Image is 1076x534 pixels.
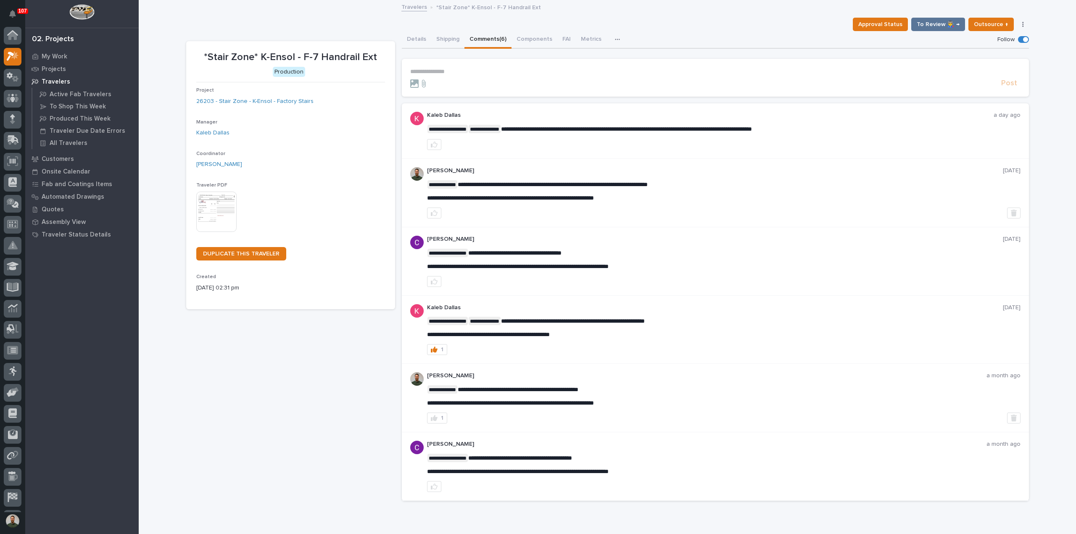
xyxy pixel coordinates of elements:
[25,190,139,203] a: Automated Drawings
[427,112,994,119] p: Kaleb Dallas
[196,151,225,156] span: Coordinator
[410,441,424,454] img: AItbvmm9XFGwq9MR7ZO9lVE1d7-1VhVxQizPsTd1Fh95=s96-c
[25,216,139,228] a: Assembly View
[4,5,21,23] button: Notifications
[196,183,227,188] span: Traveler PDF
[18,8,27,14] p: 107
[427,139,441,150] button: like this post
[1003,304,1021,311] p: [DATE]
[402,31,431,49] button: Details
[1003,236,1021,243] p: [DATE]
[25,228,139,241] a: Traveler Status Details
[427,372,986,379] p: [PERSON_NAME]
[196,247,286,260] a: DUPLICATE THIS TRAVELER
[32,125,139,137] a: Traveler Due Date Errors
[42,168,90,176] p: Onsite Calendar
[196,120,217,125] span: Manager
[401,2,427,11] a: Travelers
[917,19,960,29] span: To Review 👨‍🏭 →
[464,31,512,49] button: Comments (6)
[32,113,139,124] a: Produced This Week
[1001,79,1017,88] span: Post
[196,284,385,292] p: [DATE] 02:31 pm
[427,236,1003,243] p: [PERSON_NAME]
[427,276,441,287] button: like this post
[410,372,424,386] img: AATXAJw4slNr5ea0WduZQVIpKGhdapBAGQ9xVsOeEvl5=s96-c
[69,4,94,20] img: Workspace Logo
[911,18,965,31] button: To Review 👨‍🏭 →
[50,91,111,98] p: Active Fab Travelers
[25,203,139,216] a: Quotes
[997,36,1015,43] p: Follow
[42,206,64,213] p: Quotes
[427,481,441,492] button: like this post
[427,208,441,218] button: like this post
[32,35,74,44] div: 02. Projects
[25,63,139,75] a: Projects
[42,181,112,188] p: Fab and Coatings Items
[410,236,424,249] img: AItbvmm9XFGwq9MR7ZO9lVE1d7-1VhVxQizPsTd1Fh95=s96-c
[196,129,229,137] a: Kaleb Dallas
[998,79,1021,88] button: Post
[576,31,607,49] button: Metrics
[968,18,1014,31] button: Outsource ↑
[557,31,576,49] button: FAI
[986,441,1021,448] p: a month ago
[32,88,139,100] a: Active Fab Travelers
[1003,167,1021,174] p: [DATE]
[986,372,1021,379] p: a month ago
[431,31,464,49] button: Shipping
[273,67,305,77] div: Production
[25,75,139,88] a: Travelers
[25,178,139,190] a: Fab and Coatings Items
[203,251,280,257] span: DUPLICATE THIS TRAVELER
[50,115,111,123] p: Produced This Week
[25,50,139,63] a: My Work
[32,137,139,149] a: All Travelers
[196,97,314,106] a: 26203 - Stair Zone - K-Ensol - Factory Stairs
[441,347,443,352] div: 1
[50,139,87,147] p: All Travelers
[427,344,447,355] button: 1
[196,274,216,279] span: Created
[50,103,106,110] p: To Shop This Week
[196,160,242,169] a: [PERSON_NAME]
[853,18,908,31] button: Approval Status
[42,231,111,239] p: Traveler Status Details
[427,304,1003,311] p: Kaleb Dallas
[32,100,139,112] a: To Shop This Week
[11,10,21,24] div: Notifications107
[42,53,67,61] p: My Work
[1007,413,1021,424] button: Delete post
[410,112,424,125] img: ACg8ocJFQJZtOpq0mXhEl6L5cbQXDkmdPAf0fdoBPnlMfqfX=s96-c
[42,78,70,86] p: Travelers
[25,165,139,178] a: Onsite Calendar
[42,155,74,163] p: Customers
[196,88,214,93] span: Project
[42,193,104,201] p: Automated Drawings
[512,31,557,49] button: Components
[1007,208,1021,218] button: Delete post
[427,413,447,424] button: 1
[196,51,385,63] p: *Stair Zone* K-Ensol - F-7 Handrail Ext
[410,304,424,318] img: ACg8ocJFQJZtOpq0mXhEl6L5cbQXDkmdPAf0fdoBPnlMfqfX=s96-c
[427,441,986,448] p: [PERSON_NAME]
[994,112,1021,119] p: a day ago
[25,153,139,165] a: Customers
[410,167,424,181] img: AATXAJw4slNr5ea0WduZQVIpKGhdapBAGQ9xVsOeEvl5=s96-c
[441,415,443,421] div: 1
[42,66,66,73] p: Projects
[858,19,902,29] span: Approval Status
[42,218,86,226] p: Assembly View
[427,167,1003,174] p: [PERSON_NAME]
[974,19,1008,29] span: Outsource ↑
[50,127,125,135] p: Traveler Due Date Errors
[436,2,541,11] p: *Stair Zone* K-Ensol - F-7 Handrail Ext
[4,512,21,530] button: users-avatar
